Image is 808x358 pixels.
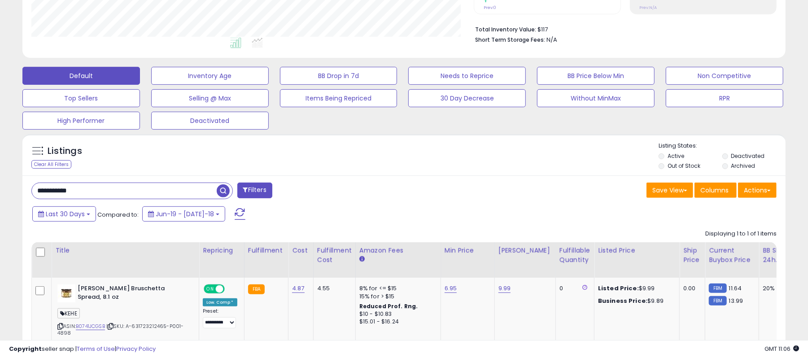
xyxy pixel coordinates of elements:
label: Active [668,152,684,160]
span: | SKU: A-631723212465-P001-4898 [57,323,184,336]
button: Selling @ Max [151,89,269,107]
div: Amazon Fees [359,246,437,255]
small: FBA [248,284,265,294]
small: Prev: N/A [640,5,657,10]
div: Ship Price [683,246,701,265]
div: Fulfillable Quantity [559,246,590,265]
div: Preset: [203,308,237,328]
div: Low. Comp * [203,298,237,306]
button: Needs to Reprice [408,67,526,85]
div: 15% for > $15 [359,293,434,301]
div: 4.55 [317,284,349,293]
a: Terms of Use [77,345,115,353]
span: 2025-08-18 11:06 GMT [764,345,799,353]
button: Save View [646,183,693,198]
button: Filters [237,183,272,198]
span: Compared to: [97,210,139,219]
div: 0.00 [683,284,698,293]
h5: Listings [48,145,82,157]
div: $9.89 [598,297,673,305]
button: Without MinMax [537,89,655,107]
div: 20% [763,284,792,293]
div: Fulfillment [248,246,284,255]
label: Archived [731,162,756,170]
button: Columns [694,183,737,198]
span: ON [205,285,216,293]
strong: Copyright [9,345,42,353]
span: Last 30 Days [46,210,85,218]
b: [PERSON_NAME] Bruschetta Spread, 8.1 oz [78,284,187,303]
button: Top Sellers [22,89,140,107]
span: 11.64 [729,284,742,293]
a: 6.95 [445,284,457,293]
div: Listed Price [598,246,676,255]
b: Total Inventory Value: [475,26,536,33]
div: Current Buybox Price [709,246,755,265]
span: OFF [223,285,238,293]
button: Actions [738,183,777,198]
button: Inventory Age [151,67,269,85]
span: 13.99 [729,297,743,305]
button: RPR [666,89,783,107]
div: Displaying 1 to 1 of 1 items [705,230,777,238]
div: Title [55,246,195,255]
span: Columns [700,186,729,195]
button: BB Price Below Min [537,67,655,85]
div: Fulfillment Cost [317,246,352,265]
b: Listed Price: [598,284,639,293]
img: 418prV-OgUL._SL40_.jpg [57,284,75,302]
span: Jun-19 - [DATE]-18 [156,210,214,218]
div: 0 [559,284,587,293]
a: 4.87 [292,284,305,293]
li: $117 [475,23,770,34]
div: $10 - $10.83 [359,310,434,318]
button: Non Competitive [666,67,783,85]
div: BB Share 24h. [763,246,795,265]
div: Repricing [203,246,240,255]
a: 9.99 [498,284,511,293]
small: Amazon Fees. [359,255,365,263]
button: Default [22,67,140,85]
button: Last 30 Days [32,206,96,222]
small: Prev: 0 [484,5,496,10]
b: Short Term Storage Fees: [475,36,545,44]
small: FBM [709,284,726,293]
div: $15.01 - $16.24 [359,318,434,326]
div: $9.99 [598,284,673,293]
label: Deactivated [731,152,765,160]
div: seller snap | | [9,345,156,354]
div: Min Price [445,246,491,255]
div: Clear All Filters [31,160,71,169]
a: B0741JCGSB [76,323,105,330]
span: KEHE [57,308,80,319]
label: Out of Stock [668,162,700,170]
div: 8% for <= $15 [359,284,434,293]
span: N/A [546,35,557,44]
p: Listing States: [659,142,786,150]
div: [PERSON_NAME] [498,246,552,255]
button: Deactivated [151,112,269,130]
button: BB Drop in 7d [280,67,397,85]
div: Cost [292,246,310,255]
small: FBM [709,296,726,306]
b: Business Price: [598,297,647,305]
button: Items Being Repriced [280,89,397,107]
a: Privacy Policy [116,345,156,353]
button: Jun-19 - [DATE]-18 [142,206,225,222]
button: High Performer [22,112,140,130]
button: 30 Day Decrease [408,89,526,107]
b: Reduced Prof. Rng. [359,302,418,310]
